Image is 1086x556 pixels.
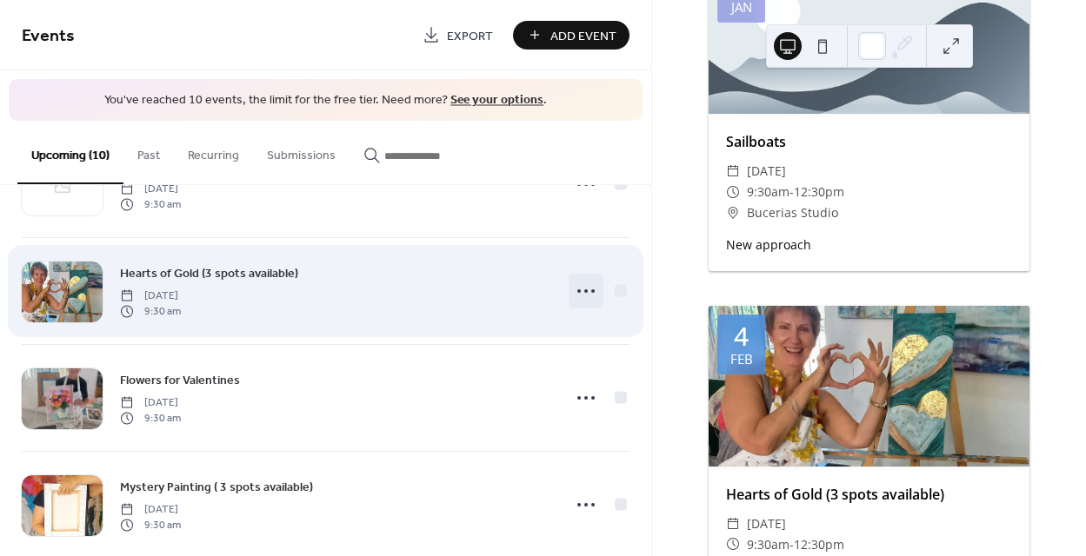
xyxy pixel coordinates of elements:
[253,121,350,182] button: Submissions
[120,477,313,497] a: Mystery Painting ( 3 spots available)
[120,288,181,303] span: [DATE]
[120,501,181,517] span: [DATE]
[120,304,181,320] span: 9:30 am
[450,89,543,112] a: See your options
[747,161,786,182] span: [DATE]
[120,370,240,390] a: Flowers for Valentines
[410,21,506,50] a: Export
[794,182,844,202] span: 12:30pm
[709,131,1029,152] div: Sailboats
[120,518,181,533] span: 9:30 am
[120,263,298,283] a: Hearts of Gold (3 spots available)
[17,121,123,184] button: Upcoming (10)
[123,121,174,182] button: Past
[794,534,844,555] span: 12:30pm
[747,513,786,534] span: [DATE]
[709,235,1029,254] div: New approach
[790,182,794,202] span: -
[730,353,753,366] div: Feb
[747,202,838,223] span: Bucerias Studio
[120,264,298,282] span: Hearts of Gold (3 spots available)
[120,197,181,213] span: 9:30 am
[726,534,740,555] div: ​
[120,478,313,496] span: Mystery Painting ( 3 spots available)
[731,1,752,14] div: Jan
[726,202,740,223] div: ​
[747,534,790,555] span: 9:30am
[120,181,181,196] span: [DATE]
[22,19,75,53] span: Events
[174,121,253,182] button: Recurring
[120,371,240,389] span: Flowers for Valentines
[726,513,740,534] div: ​
[747,182,790,202] span: 9:30am
[447,27,493,45] span: Export
[120,394,181,410] span: [DATE]
[26,92,625,109] span: You've reached 10 events, the limit for the free tier. Need more? .
[734,323,749,349] div: 4
[790,534,794,555] span: -
[709,484,1029,505] div: Hearts of Gold (3 spots available)
[726,182,740,202] div: ​
[726,161,740,182] div: ​
[120,411,181,427] span: 9:30 am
